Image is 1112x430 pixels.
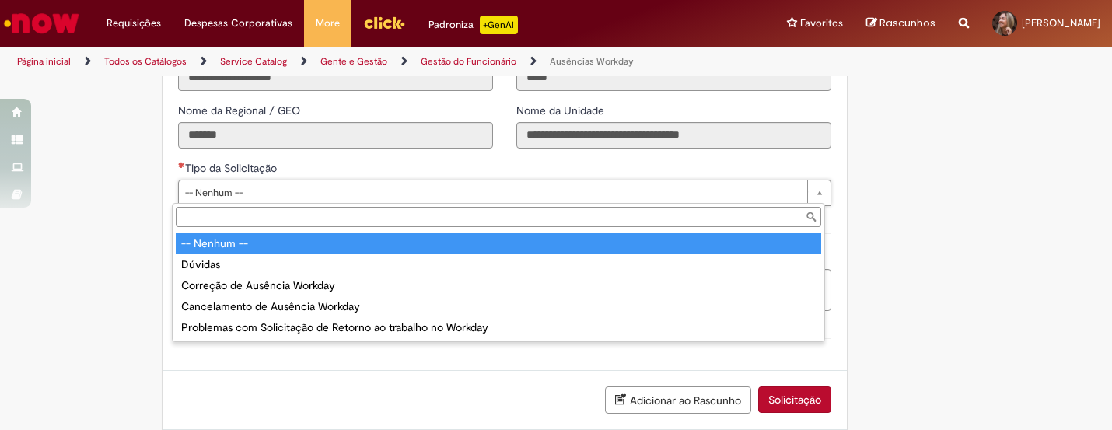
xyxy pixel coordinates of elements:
div: Correção de Ausência Workday [176,275,821,296]
div: Problemas com Solicitação de Retorno ao trabalho no Workday [176,317,821,338]
div: Dúvidas [176,254,821,275]
div: Cancelamento de Ausência Workday [176,296,821,317]
ul: Tipo da Solicitação [173,230,824,341]
div: -- Nenhum -- [176,233,821,254]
